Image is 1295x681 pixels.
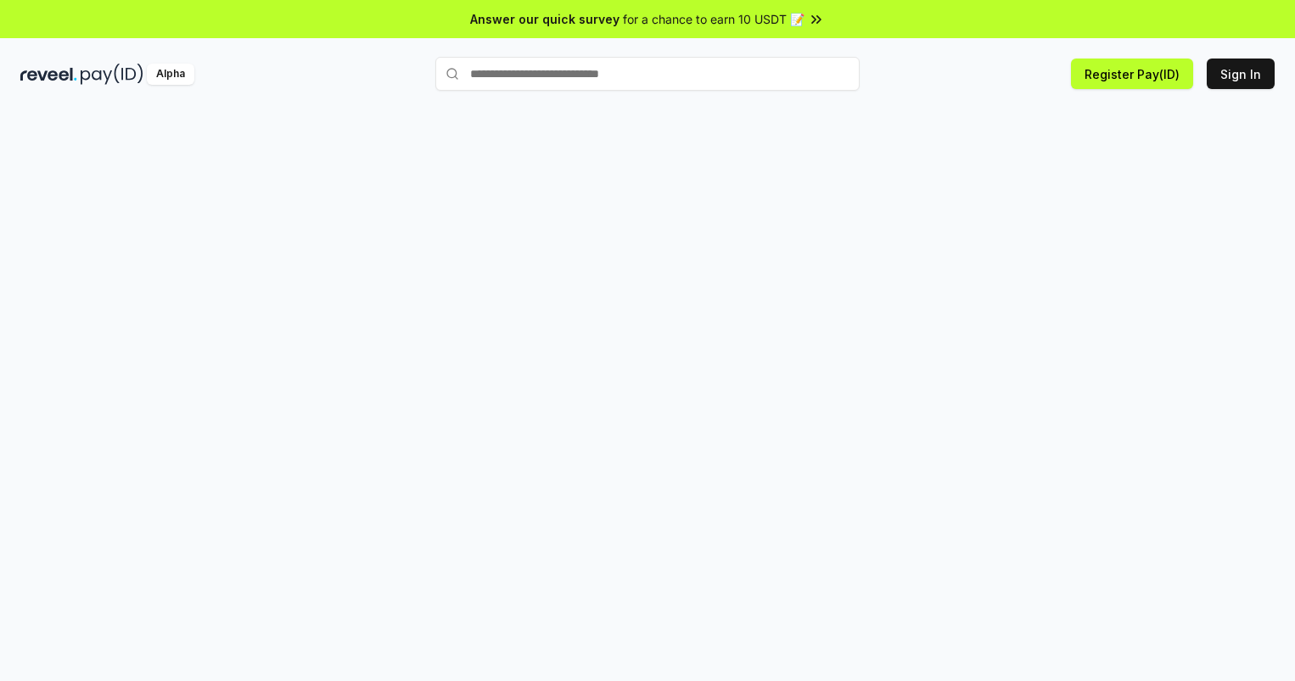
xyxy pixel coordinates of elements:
[81,64,143,85] img: pay_id
[1071,59,1193,89] button: Register Pay(ID)
[1207,59,1275,89] button: Sign In
[20,64,77,85] img: reveel_dark
[470,10,619,28] span: Answer our quick survey
[623,10,804,28] span: for a chance to earn 10 USDT 📝
[147,64,194,85] div: Alpha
